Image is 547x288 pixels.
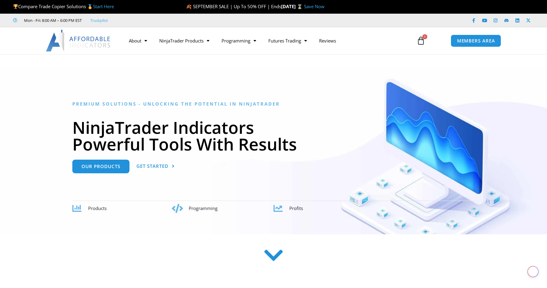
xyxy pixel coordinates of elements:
[13,3,114,9] span: Compare Trade Copier Solutions 🥇
[289,205,303,211] span: Profits
[136,164,168,168] span: Get Started
[90,17,108,24] a: Trustpilot
[153,34,215,48] a: NinjaTrader Products
[46,30,111,52] img: LogoAI | Affordable Indicators – NinjaTrader
[262,34,313,48] a: Futures Trading
[81,164,120,169] span: Our Products
[422,34,427,39] span: 0
[408,32,434,49] a: 0
[72,160,129,173] a: Our Products
[186,3,281,9] span: 🍂 SEPTEMBER SALE | Up To 50% OFF | Ends
[13,4,18,9] img: 🏆
[22,17,82,24] span: Mon - Fri: 8:00 AM – 6:00 PM EST
[72,101,475,107] h6: Premium Solutions - Unlocking the Potential in NinjaTrader
[123,34,410,48] nav: Menu
[451,35,501,47] a: MEMBERS AREA
[281,3,304,9] strong: [DATE] ⌛
[93,3,114,9] a: Start Here
[189,205,218,211] span: Programming
[313,34,342,48] a: Reviews
[304,3,325,9] a: Save Now
[457,39,495,43] span: MEMBERS AREA
[88,205,107,211] span: Products
[123,34,153,48] a: About
[136,160,175,173] a: Get Started
[72,119,475,152] h1: NinjaTrader Indicators Powerful Tools With Results
[215,34,262,48] a: Programming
